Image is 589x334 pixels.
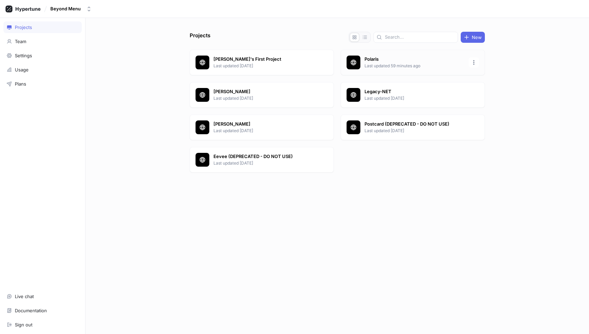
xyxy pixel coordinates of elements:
p: Postcard (DEPRECATED - DO NOT USE) [365,121,465,128]
span: New [472,35,482,39]
p: [PERSON_NAME] [213,121,313,128]
p: Last updated [DATE] [213,128,313,134]
div: Settings [15,53,32,58]
div: Beyond Menu [50,6,81,12]
div: Team [15,39,26,44]
p: [PERSON_NAME] [213,88,313,95]
a: Documentation [3,305,82,316]
a: Settings [3,50,82,61]
button: Beyond Menu [48,3,94,14]
p: [PERSON_NAME]'s First Project [213,56,313,63]
div: Sign out [15,322,32,327]
p: Legacy-NET [365,88,465,95]
div: Documentation [15,308,47,313]
p: Last updated [DATE] [213,160,313,166]
button: New [461,32,485,43]
p: Last updated [DATE] [365,95,465,101]
p: Projects [190,32,210,43]
p: Last updated [DATE] [213,95,313,101]
p: Last updated [DATE] [213,63,313,69]
div: Plans [15,81,26,87]
p: Last updated [DATE] [365,128,465,134]
div: Usage [15,67,29,72]
p: Polaris [365,56,465,63]
p: Last updated 59 minutes ago [365,63,465,69]
div: Live chat [15,294,34,299]
a: Projects [3,21,82,33]
a: Usage [3,64,82,76]
p: Eevee (DEPRECATED - DO NOT USE) [213,153,313,160]
input: Search... [385,34,455,41]
a: Plans [3,78,82,90]
div: Projects [15,24,32,30]
a: Team [3,36,82,47]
